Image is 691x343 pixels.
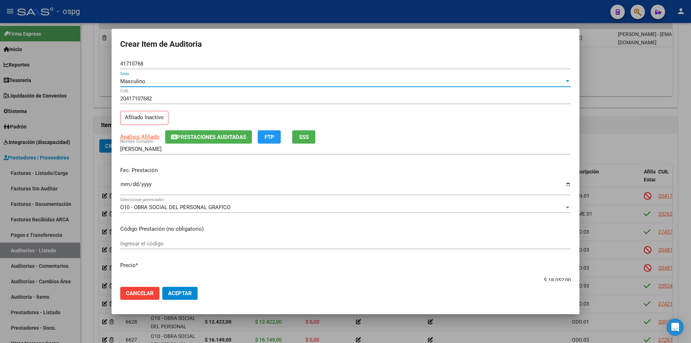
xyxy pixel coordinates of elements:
[120,261,571,270] p: Precio
[265,134,274,140] span: FTP
[120,204,230,211] span: O10 - OBRA SOCIAL DEL PERSONAL GRAFICO
[177,134,246,140] span: Prestaciones Auditadas
[162,287,198,300] button: Aceptar
[120,111,168,125] p: Afiliado Inactivo
[299,134,309,140] span: SSS
[120,134,159,140] span: Análisis Afiliado
[165,130,252,144] button: Prestaciones Auditadas
[258,130,281,144] button: FTP
[120,166,571,175] p: Fec. Prestación
[120,37,571,51] h2: Crear Item de Auditoria
[667,319,684,336] div: Open Intercom Messenger
[168,290,192,297] span: Aceptar
[120,225,571,233] p: Código Prestación (no obligatorio)
[292,130,315,144] button: SSS
[126,290,154,297] span: Cancelar
[120,78,145,85] span: Masculino
[120,287,159,300] button: Cancelar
